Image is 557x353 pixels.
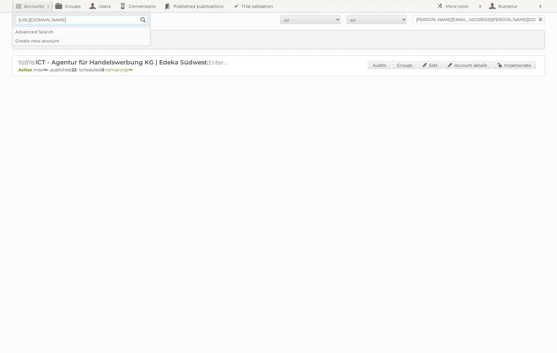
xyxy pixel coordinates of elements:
[72,67,76,73] strong: 23
[497,3,536,9] h2: Busranur
[12,36,150,45] a: Create new account
[444,61,492,69] a: Account details
[368,61,391,69] a: Audits
[101,67,104,73] strong: 0
[18,67,34,73] span: Active
[446,3,476,9] h2: More tools
[139,15,148,24] input: Search
[106,67,133,73] span: remaining:
[418,61,442,69] a: Edit
[44,67,48,73] strong: ∞
[35,59,207,66] span: ICT - Agentur für Handelswerbung KG | Edeka Südwest
[392,61,417,69] a: Groups
[493,61,536,69] a: Impersonate
[18,67,539,73] p: max: - published: - scheduled: -
[12,27,150,36] a: Advanced Search
[129,67,133,73] strong: ∞
[13,31,544,49] a: Create new account
[24,3,44,9] h2: Accounts
[18,59,229,67] h2: 92878: (Enterprise ∞) - TRIAL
